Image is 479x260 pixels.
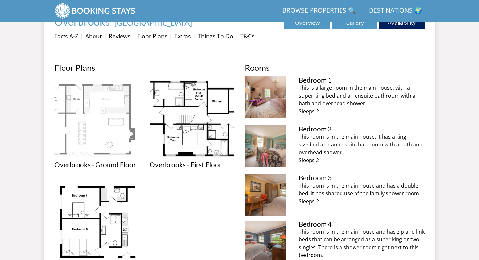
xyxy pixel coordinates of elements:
img: Overbrooks - Ground Floor [54,76,139,161]
h3: Overbrooks - First Floor [150,161,234,169]
img: Bedroom 3 [245,174,286,216]
h3: Bedroom 3 [299,174,425,182]
a: Extras [174,32,191,40]
h3: Overbrooks - Ground Floor [54,161,139,169]
a: Browse Properties 🔍 [280,4,358,18]
h2: Floor Plans [54,63,234,72]
a: Floor Plans [138,32,167,40]
a: About [85,32,102,40]
h3: Bedroom 4 [299,221,425,228]
p: This room is in the main house. It has a king size bed and an ensuite bathroom with a bath and ov... [299,133,425,164]
a: Overview [284,16,330,29]
a: Facts A-Z [54,32,78,40]
a: Destinations 🌍 [366,4,425,18]
a: Availability [379,16,425,29]
img: Bedroom 2 [245,125,286,167]
a: Reviews [109,32,130,40]
span: - [112,18,192,27]
img: Overbrooks - First Floor [150,76,234,161]
img: Bedroom 1 [245,76,286,118]
a: T&Cs [240,32,254,40]
p: This room is in the main house and has a double bed. It has shared use of the family shower room.... [299,182,425,205]
a: [GEOGRAPHIC_DATA] [114,18,192,27]
h2: Rooms [245,63,425,72]
a: Things To Do [198,32,233,40]
h3: Bedroom 2 [299,125,425,133]
p: This is a large room in the main house, with a super king bed and an ensuite bathroom with a bath... [299,84,425,115]
img: BookingStays [54,3,136,19]
h3: Bedroom 1 [299,76,425,84]
a: Gallery [332,16,377,29]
